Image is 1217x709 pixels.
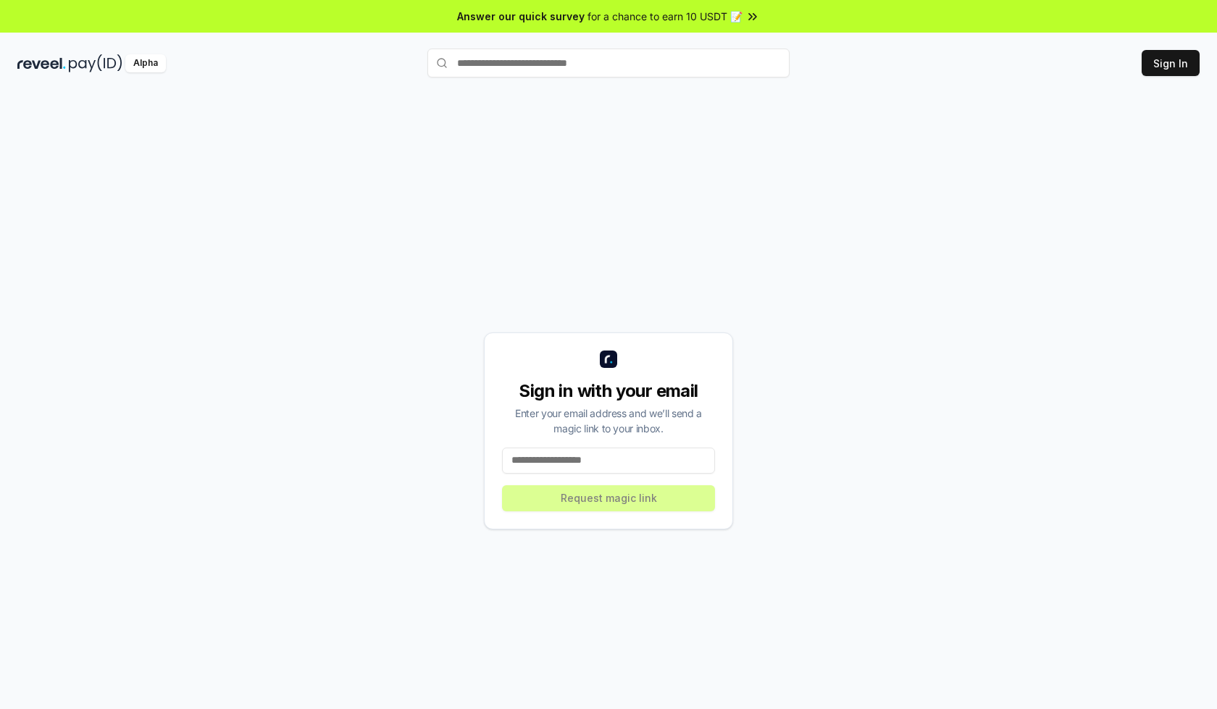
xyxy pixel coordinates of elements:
[587,9,743,24] span: for a chance to earn 10 USDT 📝
[125,54,166,72] div: Alpha
[1142,50,1200,76] button: Sign In
[69,54,122,72] img: pay_id
[457,9,585,24] span: Answer our quick survey
[502,406,715,436] div: Enter your email address and we’ll send a magic link to your inbox.
[17,54,66,72] img: reveel_dark
[600,351,617,368] img: logo_small
[502,379,715,403] div: Sign in with your email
